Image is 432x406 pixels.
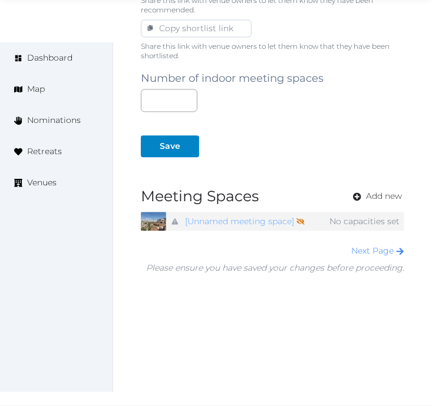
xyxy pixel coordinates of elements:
label: Number of indoor meeting spaces [141,70,324,86]
button: Save [141,135,199,157]
span: Nominations [27,114,81,127]
p: Share this link with venue owners to let them know that they have been shortlisted. [141,42,404,61]
span: Retreats [27,145,62,158]
div: Please ensure you have saved your changes before proceeding. [146,262,404,274]
span: Venues [27,177,57,189]
img: 20200924_133748-150x150.jpg [141,212,166,231]
div: Save [160,140,180,152]
a: [Unnamed meeting space] [185,213,305,230]
div: No capacities set [315,215,400,228]
span: Dashboard [27,52,72,64]
strong: Meeting Spaces [141,187,259,205]
a: Add new [344,185,404,207]
a: Next Page [351,245,404,256]
div: Copy shortlist link [154,22,238,34]
span: Map [27,83,45,95]
button: Copy shortlist link [141,19,252,37]
span: Add new [366,190,402,202]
